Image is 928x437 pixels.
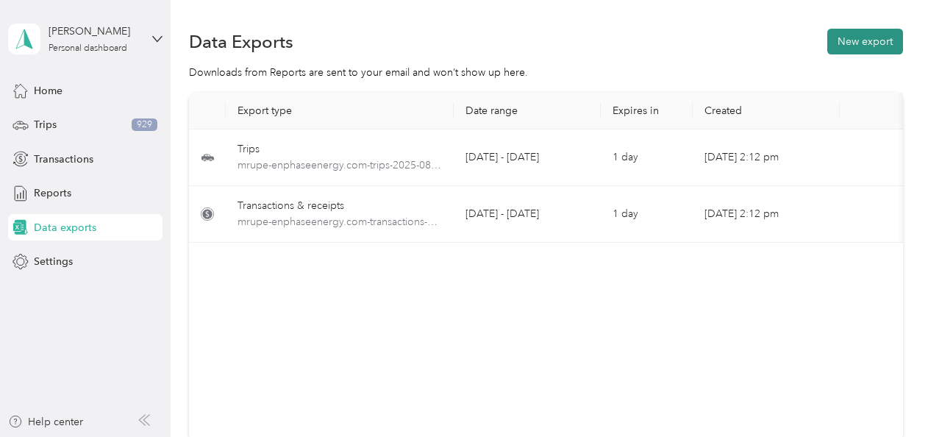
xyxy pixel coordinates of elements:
[34,152,93,167] span: Transactions
[827,29,903,54] button: New export
[34,254,73,269] span: Settings
[846,355,928,437] iframe: Everlance-gr Chat Button Frame
[693,93,840,129] th: Created
[454,129,601,186] td: [DATE] - [DATE]
[238,198,442,214] div: Transactions & receipts
[238,141,442,157] div: Trips
[601,186,693,243] td: 1 day
[189,65,903,80] div: Downloads from Reports are sent to your email and won’t show up here.
[693,186,840,243] td: [DATE] 2:12 pm
[34,220,96,235] span: Data exports
[601,93,693,129] th: Expires in
[226,93,454,129] th: Export type
[132,118,157,132] span: 929
[34,83,63,99] span: Home
[693,129,840,186] td: [DATE] 2:12 pm
[49,44,127,53] div: Personal dashboard
[49,24,140,39] div: [PERSON_NAME]
[238,214,442,230] span: mrupe-enphaseenergy.com-transactions-2025-08-18-2025-08-22.pdf
[601,129,693,186] td: 1 day
[189,34,293,49] h1: Data Exports
[34,185,71,201] span: Reports
[8,414,83,430] button: Help center
[454,93,601,129] th: Date range
[238,157,442,174] span: mrupe-enphaseenergy.com-trips-2025-08-18-2025-08-22.pdf
[34,117,57,132] span: Trips
[454,186,601,243] td: [DATE] - [DATE]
